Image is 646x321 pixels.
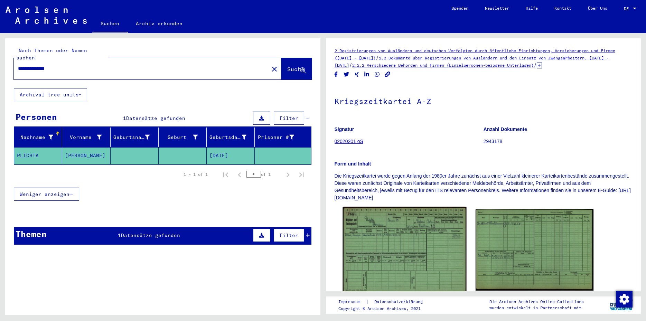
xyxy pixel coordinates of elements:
div: Vorname [65,134,101,141]
div: 1 – 1 of 1 [184,171,208,178]
button: Filter [274,112,304,125]
button: Suche [281,58,312,79]
div: Vorname [65,132,110,143]
h1: Kriegszeitkartei A-Z [335,85,633,116]
div: | [338,298,431,305]
div: Nachname [17,134,53,141]
img: 001.jpg [343,207,466,293]
mat-header-cell: Geburtsname [111,128,159,147]
span: Datensätze gefunden [126,115,185,121]
mat-header-cell: Geburt‏ [159,128,207,147]
span: Weniger anzeigen [20,191,69,197]
button: Filter [274,229,304,242]
b: Signatur [335,126,354,132]
button: Copy link [384,70,391,79]
button: Share on LinkedIn [363,70,371,79]
button: Share on WhatsApp [374,70,381,79]
button: Weniger anzeigen [14,188,79,201]
span: Datensätze gefunden [121,232,180,238]
button: First page [219,168,233,181]
div: Geburtsdatum [209,132,255,143]
a: 2 Registrierungen von Ausländern und deutschen Verfolgten durch öffentliche Einrichtungen, Versic... [335,48,615,60]
span: 1 [118,232,121,238]
span: Suche [287,66,305,73]
button: Clear [268,62,281,76]
button: Share on Xing [353,70,361,79]
mat-cell: PLICHTA [14,147,62,164]
button: Share on Twitter [343,70,350,79]
div: Geburtsdatum [209,134,246,141]
b: Anzahl Dokumente [484,126,527,132]
mat-header-cell: Geburtsdatum [207,128,255,147]
mat-header-cell: Prisoner # [255,128,311,147]
p: wurden entwickelt in Partnerschaft mit [489,305,584,311]
mat-header-cell: Vorname [62,128,110,147]
span: / [349,62,352,68]
span: Filter [280,232,298,238]
img: 002.jpg [476,209,593,291]
mat-label: Nach Themen oder Namen suchen [16,47,87,61]
img: Zustimmung ändern [616,291,633,308]
span: DE [624,6,631,11]
a: Archiv erkunden [128,15,191,32]
mat-header-cell: Nachname [14,128,62,147]
button: Last page [295,168,309,181]
b: Form und Inhalt [335,161,371,167]
a: 02020201 oS [335,139,363,144]
mat-icon: close [270,65,279,73]
div: Nachname [17,132,62,143]
a: Datenschutzerklärung [369,298,431,305]
p: Die Arolsen Archives Online-Collections [489,299,584,305]
div: Personen [16,111,57,123]
p: Copyright © Arolsen Archives, 2021 [338,305,431,312]
a: Impressum [338,298,366,305]
p: Die Kriegszeitkartei wurde gegen Anfang der 1980er Jahre zunächst aus einer Vielzahl kleinerer Ka... [335,172,633,201]
div: Geburt‏ [161,132,206,143]
div: of 1 [246,171,281,178]
span: / [376,55,379,61]
a: 2.2 Dokumente über Registrierungen von Ausländern und den Einsatz von Zwangsarbeitern, [DATE] - [... [335,55,609,68]
img: yv_logo.png [608,296,634,313]
span: Filter [280,115,298,121]
span: 1 [123,115,126,121]
button: Archival tree units [14,88,87,101]
div: Geburtsname [113,132,158,143]
button: Next page [281,168,295,181]
a: Suchen [92,15,128,33]
span: / [534,62,537,68]
a: 2.2.2 Verschiedene Behörden und Firmen (Einzelpersonen-bezogene Unterlagen) [352,63,534,68]
button: Share on Facebook [333,70,340,79]
div: Prisoner # [258,132,302,143]
div: Prisoner # [258,134,294,141]
img: Arolsen_neg.svg [6,7,87,24]
div: Geburtsname [113,134,150,141]
div: Geburt‏ [161,134,198,141]
button: Previous page [233,168,246,181]
p: 2943178 [484,138,632,145]
div: Themen [16,228,47,240]
mat-cell: [DATE] [207,147,255,164]
mat-cell: [PERSON_NAME] [62,147,110,164]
